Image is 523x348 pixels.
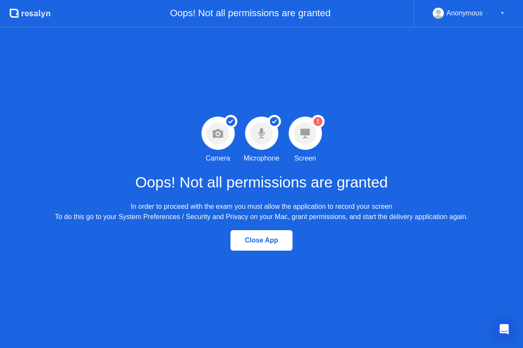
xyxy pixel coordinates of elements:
div: ▼ [500,8,505,19]
div: Open Intercom Messenger [494,319,514,339]
div: Camera [206,153,230,164]
div: Anonymous [446,8,483,19]
div: Screen [294,153,316,164]
div: Close App [233,237,290,244]
div: In order to proceed with the exam you must allow the application to record your screen To do this... [55,202,468,222]
div: Microphone [244,153,280,164]
h1: Oops! Not all permissions are granted [135,171,388,194]
button: Close App [230,230,293,251]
